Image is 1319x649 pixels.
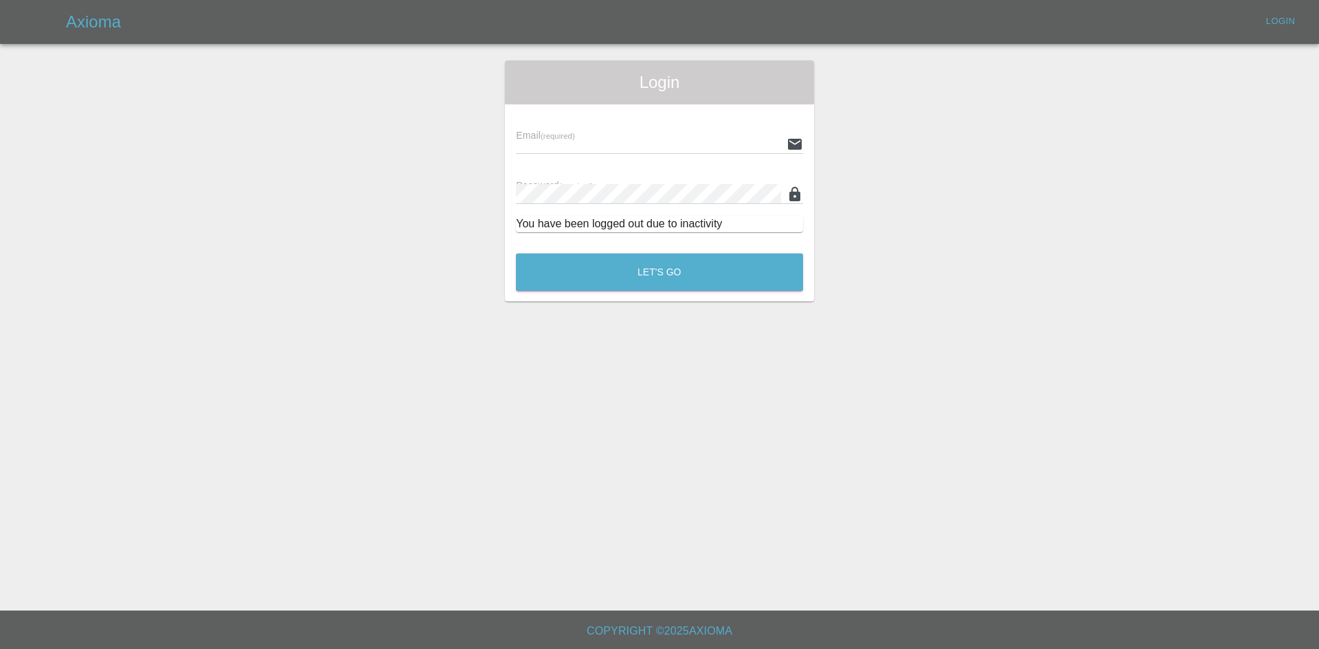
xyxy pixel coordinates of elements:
h5: Axioma [66,11,121,33]
span: Login [516,71,803,93]
span: Password [516,180,593,191]
span: Email [516,130,574,141]
div: You have been logged out due to inactivity [516,216,803,232]
small: (required) [559,182,594,190]
a: Login [1259,11,1303,32]
h6: Copyright © 2025 Axioma [11,622,1308,641]
small: (required) [541,132,575,140]
button: Let's Go [516,253,803,291]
